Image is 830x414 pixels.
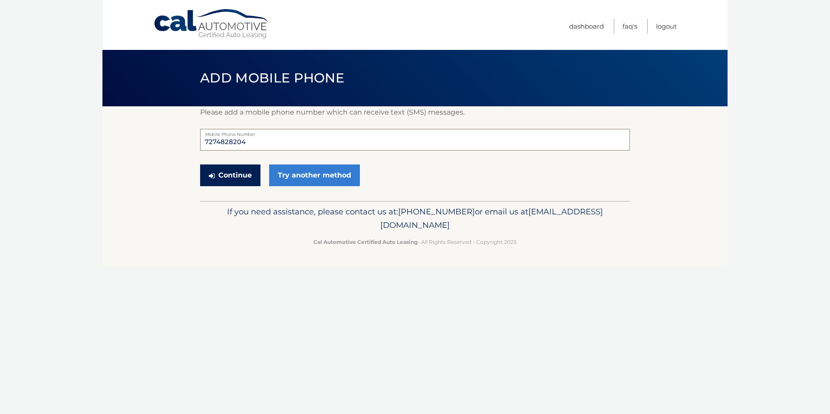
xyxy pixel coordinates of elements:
span: Add Mobile Phone [200,70,344,86]
span: [PHONE_NUMBER] [398,207,475,217]
p: Please add a mobile phone number which can receive text (SMS) messages. [200,106,630,118]
p: If you need assistance, please contact us at: or email us at [206,205,624,233]
a: Try another method [269,164,360,186]
p: - All Rights Reserved - Copyright 2025 [206,237,624,246]
a: Cal Automotive [153,9,270,39]
a: FAQ's [622,19,637,33]
strong: Cal Automotive Certified Auto Leasing [313,239,418,245]
a: Logout [656,19,677,33]
button: Continue [200,164,260,186]
a: Dashboard [569,19,604,33]
input: Mobile Phone Number [200,129,630,151]
label: Mobile Phone Number [200,129,630,136]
